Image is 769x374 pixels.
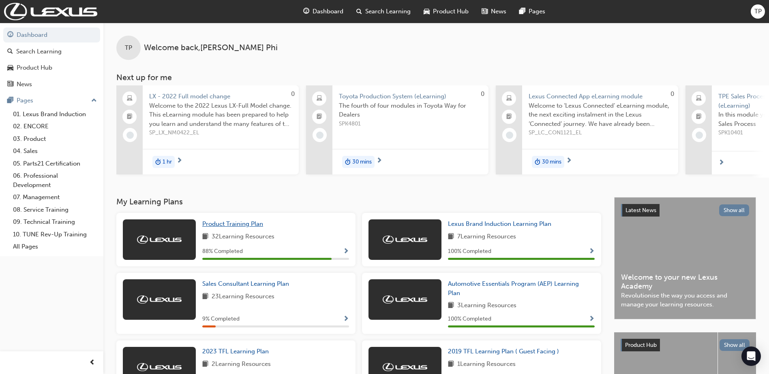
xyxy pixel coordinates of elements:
[457,232,516,242] span: 7 Learning Resources
[475,3,513,20] a: news-iconNews
[481,90,484,98] span: 0
[116,85,299,174] a: 0LX - 2022 Full model changeWelcome to the 2022 Lexus LX-Full Model change. This eLearning module...
[149,101,292,129] span: Welcome to the 2022 Lexus LX-Full Model change. This eLearning module has been prepared to help y...
[696,132,703,139] span: learningRecordVerb_NONE-icon
[10,191,100,204] a: 07. Management
[202,347,272,356] a: 2023 TFL Learning Plan
[303,6,309,17] span: guage-icon
[10,228,100,241] a: 10. TUNE Rev-Up Training
[202,359,208,370] span: book-icon
[506,93,512,104] span: laptop-icon
[127,93,133,104] span: laptop-icon
[448,314,491,324] span: 100 % Completed
[149,128,292,138] span: SP_LX_NM0422_EL
[383,236,427,244] img: Trak
[589,314,595,324] button: Show Progress
[448,220,551,227] span: Lexus Brand Induction Learning Plan
[339,119,482,129] span: SPK4801
[448,247,491,256] span: 100 % Completed
[424,6,430,17] span: car-icon
[670,90,674,98] span: 0
[482,6,488,17] span: news-icon
[17,63,52,72] div: Product Hub
[7,81,13,88] span: news-icon
[103,73,769,82] h3: Next up for me
[10,157,100,170] a: 05. Parts21 Certification
[589,246,595,257] button: Show Progress
[496,85,678,174] a: 0Lexus Connected App eLearning moduleWelcome to ‘Lexus Connected’ eLearning module, the next exci...
[448,280,579,297] span: Automotive Essentials Program (AEP) Learning Plan
[696,93,702,104] span: laptop-icon
[339,92,482,101] span: Toyota Production System (eLearning)
[202,348,269,355] span: 2023 TFL Learning Plan
[625,342,657,348] span: Product Hub
[313,7,343,16] span: Dashboard
[589,316,595,323] span: Show Progress
[144,43,278,53] span: Welcome back , [PERSON_NAME] Phi
[754,7,762,16] span: TP
[7,32,13,39] span: guage-icon
[625,207,656,214] span: Latest News
[91,96,97,106] span: up-icon
[10,108,100,121] a: 01. Lexus Brand Induction
[614,197,756,319] a: Latest NewsShow allWelcome to your new Lexus AcademyRevolutionise the way you access and manage y...
[137,363,182,371] img: Trak
[365,7,411,16] span: Search Learning
[718,159,724,167] span: next-icon
[696,112,702,122] span: booktick-icon
[202,292,208,302] span: book-icon
[202,279,292,289] a: Sales Consultant Learning Plan
[345,157,351,167] span: duration-icon
[542,157,561,167] span: 30 mins
[457,359,516,370] span: 1 Learning Resources
[7,48,13,55] span: search-icon
[383,295,427,304] img: Trak
[343,248,349,255] span: Show Progress
[3,44,100,59] a: Search Learning
[202,314,240,324] span: 9 % Completed
[3,77,100,92] a: News
[10,204,100,216] a: 08. Service Training
[448,232,454,242] span: book-icon
[3,93,100,108] button: Pages
[519,6,525,17] span: pages-icon
[352,157,372,167] span: 30 mins
[202,219,266,229] a: Product Training Plan
[383,363,427,371] img: Trak
[212,232,274,242] span: 32 Learning Resources
[448,279,595,297] a: Automotive Essentials Program (AEP) Learning Plan
[125,43,132,53] span: TP
[339,101,482,119] span: The fourth of four modules in Toyota Way for Dealers
[3,26,100,93] button: DashboardSearch LearningProduct HubNews
[212,359,271,370] span: 2 Learning Resources
[343,246,349,257] button: Show Progress
[317,93,322,104] span: laptop-icon
[202,220,263,227] span: Product Training Plan
[10,240,100,253] a: All Pages
[291,90,295,98] span: 0
[343,314,349,324] button: Show Progress
[202,280,289,287] span: Sales Consultant Learning Plan
[506,132,513,139] span: learningRecordVerb_NONE-icon
[116,197,601,206] h3: My Learning Plans
[163,157,172,167] span: 1 hr
[535,157,540,167] span: duration-icon
[513,3,552,20] a: pages-iconPages
[7,64,13,72] span: car-icon
[506,112,512,122] span: booktick-icon
[89,358,95,368] span: prev-icon
[10,120,100,133] a: 02. ENCORE
[589,248,595,255] span: Show Progress
[10,170,100,191] a: 06. Professional Development
[4,3,97,20] img: Trak
[417,3,475,20] a: car-iconProduct Hub
[621,273,749,291] span: Welcome to your new Lexus Academy
[448,359,454,370] span: book-icon
[127,112,133,122] span: booktick-icon
[448,301,454,311] span: book-icon
[448,347,562,356] a: 2019 TFL Learning Plan ( Guest Facing )
[155,157,161,167] span: duration-icon
[566,157,572,165] span: next-icon
[448,348,559,355] span: 2019 TFL Learning Plan ( Guest Facing )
